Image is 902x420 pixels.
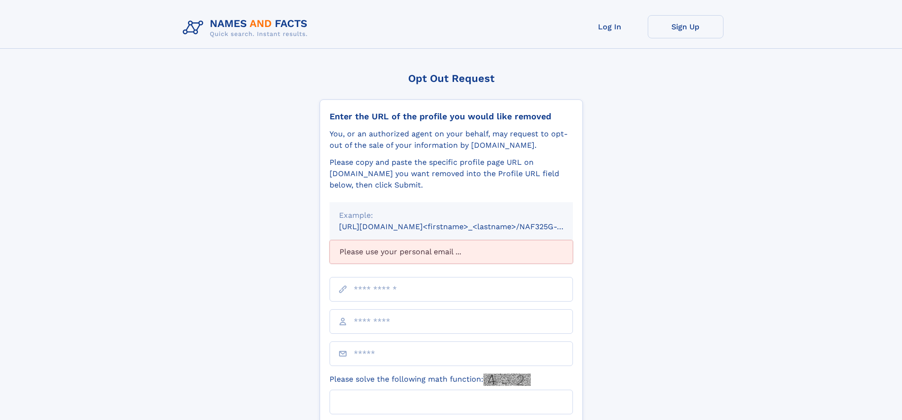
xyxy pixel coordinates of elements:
label: Please solve the following math function: [330,374,531,386]
img: Logo Names and Facts [179,15,315,41]
div: Please copy and paste the specific profile page URL on [DOMAIN_NAME] you want removed into the Pr... [330,157,573,191]
a: Log In [572,15,648,38]
div: Example: [339,210,563,221]
div: Please use your personal email ... [330,240,573,264]
small: [URL][DOMAIN_NAME]<firstname>_<lastname>/NAF325G-xxxxxxxx [339,222,591,231]
div: Enter the URL of the profile you would like removed [330,111,573,122]
div: Opt Out Request [320,72,583,84]
a: Sign Up [648,15,723,38]
div: You, or an authorized agent on your behalf, may request to opt-out of the sale of your informatio... [330,128,573,151]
